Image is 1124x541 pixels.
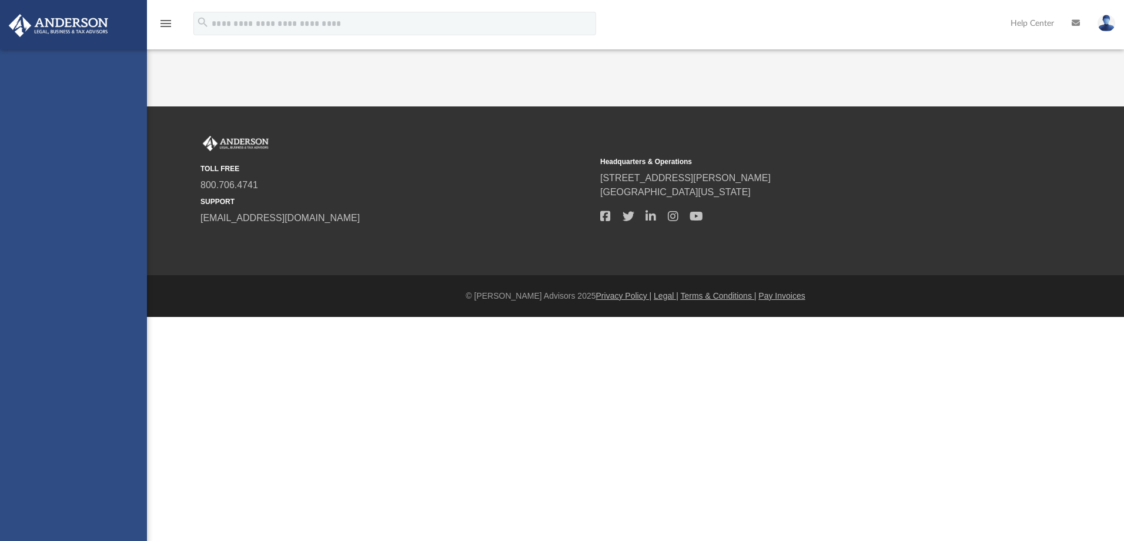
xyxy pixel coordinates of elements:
a: [EMAIL_ADDRESS][DOMAIN_NAME] [200,213,360,223]
img: User Pic [1098,15,1115,32]
img: Anderson Advisors Platinum Portal [5,14,112,37]
i: menu [159,16,173,31]
a: [STREET_ADDRESS][PERSON_NAME] [600,173,771,183]
small: Headquarters & Operations [600,156,992,167]
a: 800.706.4741 [200,180,258,190]
a: Terms & Conditions | [681,291,757,300]
div: © [PERSON_NAME] Advisors 2025 [147,290,1124,302]
small: SUPPORT [200,196,592,207]
a: Legal | [654,291,678,300]
a: Privacy Policy | [596,291,652,300]
a: Pay Invoices [758,291,805,300]
a: [GEOGRAPHIC_DATA][US_STATE] [600,187,751,197]
i: search [196,16,209,29]
img: Anderson Advisors Platinum Portal [200,136,271,151]
a: menu [159,22,173,31]
small: TOLL FREE [200,163,592,174]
